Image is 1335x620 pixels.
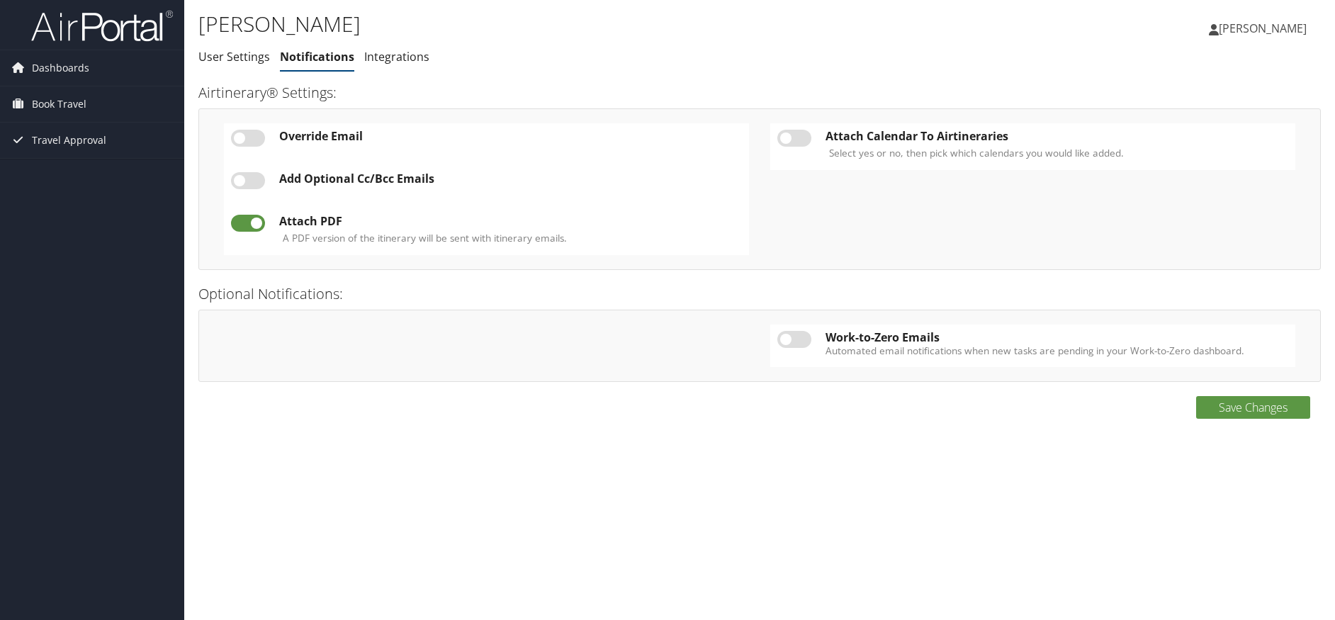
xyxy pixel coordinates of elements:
[279,215,742,227] div: Attach PDF
[283,231,567,245] label: A PDF version of the itinerary will be sent with itinerary emails.
[198,49,270,64] a: User Settings
[32,86,86,122] span: Book Travel
[279,172,742,185] div: Add Optional Cc/Bcc Emails
[32,123,106,158] span: Travel Approval
[826,130,1288,142] div: Attach Calendar To Airtineraries
[198,83,1321,103] h3: Airtinerary® Settings:
[826,344,1288,358] label: Automated email notifications when new tasks are pending in your Work-to-Zero dashboard.
[198,284,1321,304] h3: Optional Notifications:
[32,50,89,86] span: Dashboards
[1219,21,1307,36] span: [PERSON_NAME]
[279,130,742,142] div: Override Email
[1209,7,1321,50] a: [PERSON_NAME]
[364,49,429,64] a: Integrations
[198,9,947,39] h1: [PERSON_NAME]
[826,331,1288,344] div: Work-to-Zero Emails
[31,9,173,43] img: airportal-logo.png
[1196,396,1310,419] button: Save Changes
[280,49,354,64] a: Notifications
[829,146,1124,160] label: Select yes or no, then pick which calendars you would like added.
